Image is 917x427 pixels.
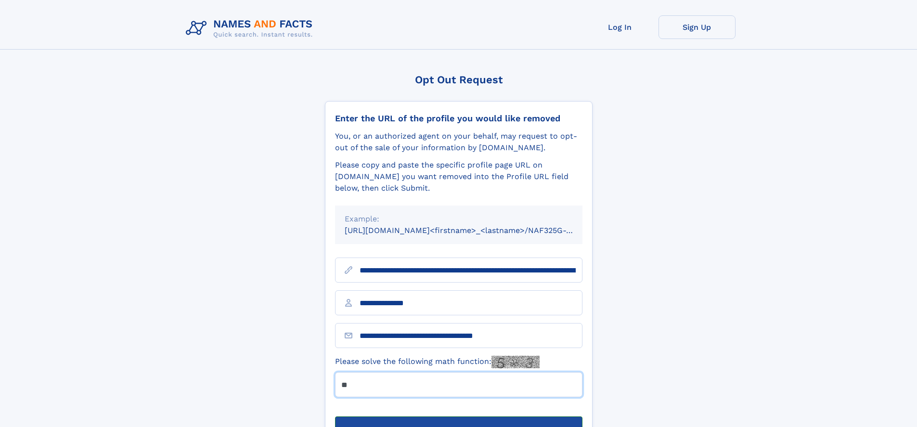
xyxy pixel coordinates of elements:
[325,74,593,86] div: Opt Out Request
[581,15,659,39] a: Log In
[659,15,736,39] a: Sign Up
[345,213,573,225] div: Example:
[182,15,321,41] img: Logo Names and Facts
[335,130,582,154] div: You, or an authorized agent on your behalf, may request to opt-out of the sale of your informatio...
[335,159,582,194] div: Please copy and paste the specific profile page URL on [DOMAIN_NAME] you want removed into the Pr...
[335,356,540,368] label: Please solve the following math function:
[345,226,601,235] small: [URL][DOMAIN_NAME]<firstname>_<lastname>/NAF325G-xxxxxxxx
[335,113,582,124] div: Enter the URL of the profile you would like removed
